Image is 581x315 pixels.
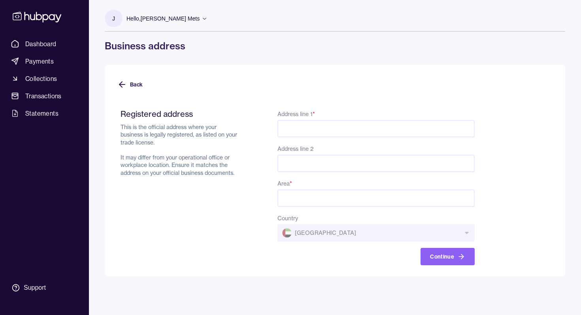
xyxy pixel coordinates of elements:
p: J [112,14,115,23]
span: Dashboard [25,39,57,49]
p: Hello, [PERSON_NAME] Mets [126,14,200,23]
p: This is the official address where your business is legally registered, as listed on your trade l... [121,124,240,177]
label: Address line 1 [277,111,315,118]
a: Transactions [8,89,81,103]
a: Support [8,279,81,296]
label: Area [277,180,292,187]
a: Collections [8,71,81,86]
h2: Registered address [121,109,240,119]
button: Continue [421,248,475,265]
button: Back [117,76,143,93]
h1: Business address [105,39,565,52]
label: Address line 2 [277,145,313,152]
a: Statements [8,106,81,120]
span: Transactions [25,91,62,101]
div: Support [24,283,46,292]
span: Statements [25,109,58,118]
label: Country [277,215,298,222]
span: Payments [25,56,54,66]
span: Collections [25,74,57,83]
a: Payments [8,54,81,68]
a: Dashboard [8,37,81,51]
